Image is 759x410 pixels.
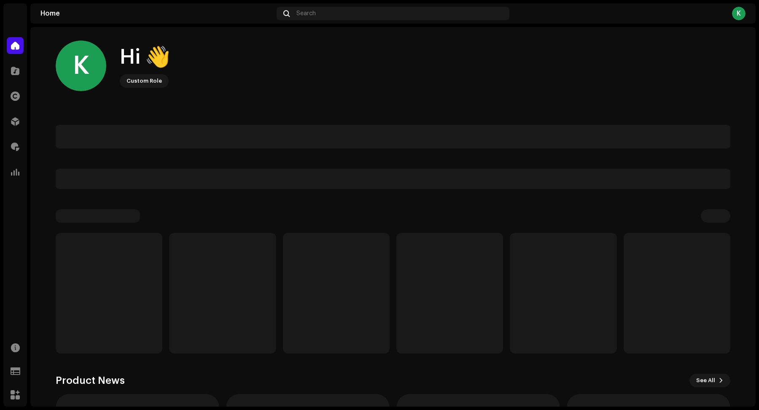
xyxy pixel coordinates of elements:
h3: Product News [56,374,125,387]
div: K [732,7,746,20]
div: K [56,40,106,91]
span: See All [696,372,715,389]
button: See All [689,374,730,387]
div: Home [40,10,273,17]
div: Custom Role [126,76,162,86]
div: Hi 👋 [120,44,170,71]
span: Search [296,10,316,17]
